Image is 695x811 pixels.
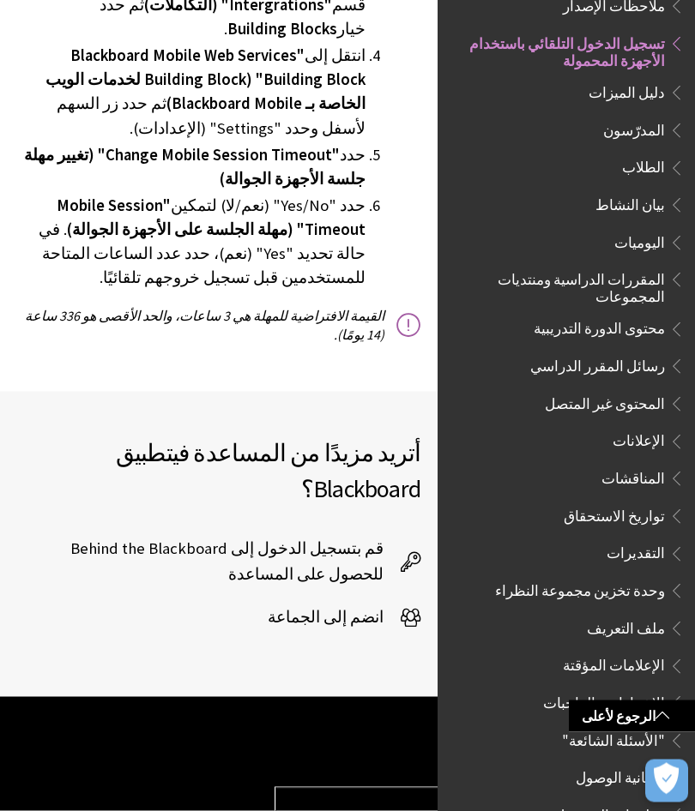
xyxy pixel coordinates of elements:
[57,195,366,239] span: "Mobile Session Timeout" (مهلة الجلسة على الأجهزة الجوالة)
[595,191,665,214] span: بيان النشاط
[564,502,665,526] span: تواريخ الاستحقاق
[45,45,366,113] span: "Blackboard Mobile Web Services Building Block" (Building Block لخدمات الويب الخاصة بـ Blackboard...
[589,79,665,102] span: دليل الميزات
[17,536,420,587] a: قم بتسجيل الدخول إلى Behind the Blackboard للحصول على المساعدة
[569,700,695,732] a: الرجوع لأعلى
[495,577,665,600] span: وحدة تخزين مجموعة النظراء
[17,143,366,191] li: حدد
[613,428,665,451] span: الإعلانات
[268,604,401,630] span: انضم إلى الجماعة
[227,19,337,39] span: Building Blocks
[458,30,665,70] span: تسجيل الدخول التلقائي باستخدام الأجهزة المحمولة
[275,740,678,770] h2: مساعدة منتجات Blackboard
[645,760,688,802] button: فتح التفضيلات
[587,615,665,638] span: ملف التعريف
[576,764,665,787] span: إمكانية الوصول
[543,689,665,712] span: الاختبارات والواجبات
[562,727,665,750] span: "الأسئلة الشائعة"
[563,652,665,676] span: الإعلامات المؤقتة
[458,266,665,306] span: المقررات الدراسية ومنتديات المجموعات
[545,390,665,413] span: المحتوى غير المتصل
[17,306,420,345] p: القيمة الافتراضية للمهلة هي 3 ساعات، والحد الأقصى هو 336 ساعة (14 يومًا).
[116,437,420,504] span: تطبيق Blackboard
[534,315,665,339] span: محتوى الدورة التدريبية
[17,536,401,587] span: قم بتسجيل الدخول إلى Behind the Blackboard للحصول على المساعدة
[17,44,366,140] li: انتقل إلى ثم حدد زر السهم لأسفل وحدد "Settings" (الإعدادات).
[17,435,420,507] h2: أتريد مزيدًا من المساعدة في ؟
[268,604,420,630] a: انضم إلى الجماعة
[622,154,665,177] span: الطلاب
[17,194,366,290] li: حدد "Yes/No" (نعم/لا) لتمكين . في حالة تحديد "Yes" (نعم)، حدد عدد الساعات المتاحة للمستخدمين قبل ...
[601,465,665,488] span: المناقشات
[24,145,366,189] span: "Change Mobile Session Timeout" (تغيير مهلة جلسة الأجهزة الجوالة)
[607,540,665,563] span: التقديرات
[614,229,665,252] span: اليوميات
[603,117,665,140] span: المدرّسون
[530,352,665,375] span: رسائل المقرر الدراسي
